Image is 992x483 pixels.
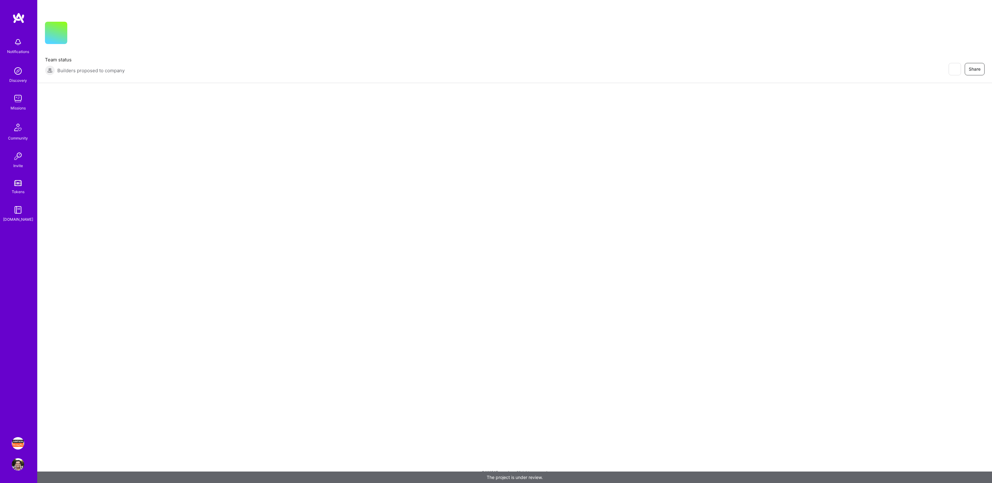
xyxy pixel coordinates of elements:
button: Share [965,63,985,75]
div: Notifications [7,48,29,55]
i: icon EyeClosed [952,67,957,72]
span: Builders proposed to company [57,67,125,74]
div: Invite [13,162,23,169]
img: discovery [12,65,24,77]
img: guide book [12,204,24,216]
div: Community [8,135,28,141]
img: Builders proposed to company [45,65,55,75]
a: User Avatar [10,458,26,471]
span: Share [969,66,981,72]
div: [DOMAIN_NAME] [3,216,33,223]
span: Team status [45,56,125,63]
img: Community [11,120,25,135]
i: icon CompanyGray [75,32,80,37]
div: Missions [11,105,26,111]
img: bell [12,36,24,48]
div: Discovery [9,77,27,84]
img: logo [12,12,25,24]
img: Invite [12,150,24,162]
a: Simpson Strong-Tie: Product Manager [10,437,26,450]
div: Tokens [12,188,24,195]
img: User Avatar [12,458,24,471]
div: The project is under review. [37,472,992,483]
img: teamwork [12,92,24,105]
img: tokens [14,180,22,186]
img: Simpson Strong-Tie: Product Manager [12,437,24,450]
